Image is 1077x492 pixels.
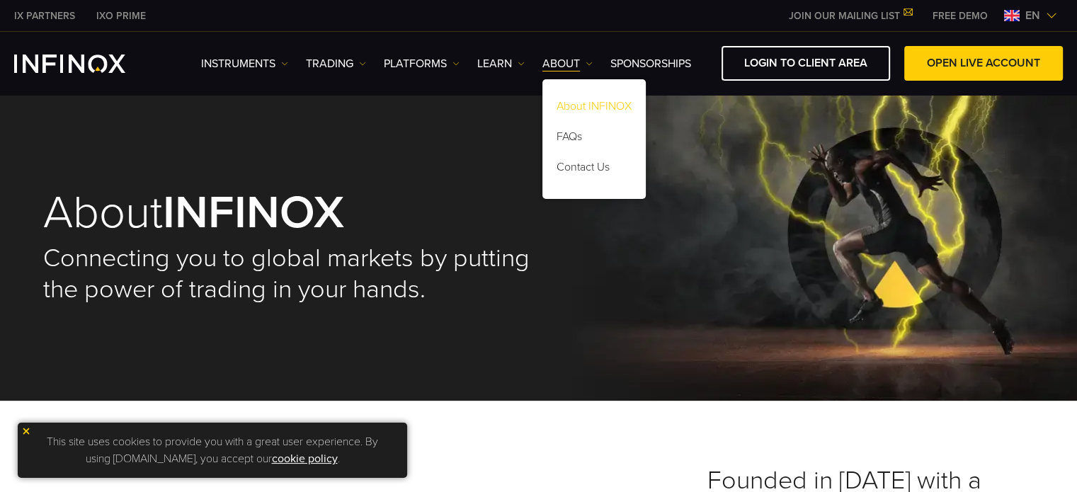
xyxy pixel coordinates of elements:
[21,426,31,436] img: yellow close icon
[201,55,288,72] a: Instruments
[25,430,400,471] p: This site uses cookies to provide you with a great user experience. By using [DOMAIN_NAME], you a...
[43,243,539,305] h2: Connecting you to global markets by putting the power of trading in your hands.
[542,154,646,185] a: Contact Us
[163,185,344,241] strong: INFINOX
[306,55,366,72] a: TRADING
[542,124,646,154] a: FAQs
[86,8,156,23] a: INFINOX
[610,55,691,72] a: SPONSORSHIPS
[272,452,338,466] a: cookie policy
[384,55,460,72] a: PLATFORMS
[14,55,159,73] a: INFINOX Logo
[1020,7,1046,24] span: en
[722,46,890,81] a: LOGIN TO CLIENT AREA
[542,93,646,124] a: About INFINOX
[43,190,539,236] h1: About
[904,46,1063,81] a: OPEN LIVE ACCOUNT
[922,8,998,23] a: INFINOX MENU
[4,8,86,23] a: INFINOX
[477,55,525,72] a: Learn
[778,10,922,22] a: JOIN OUR MAILING LIST
[542,55,593,72] a: ABOUT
